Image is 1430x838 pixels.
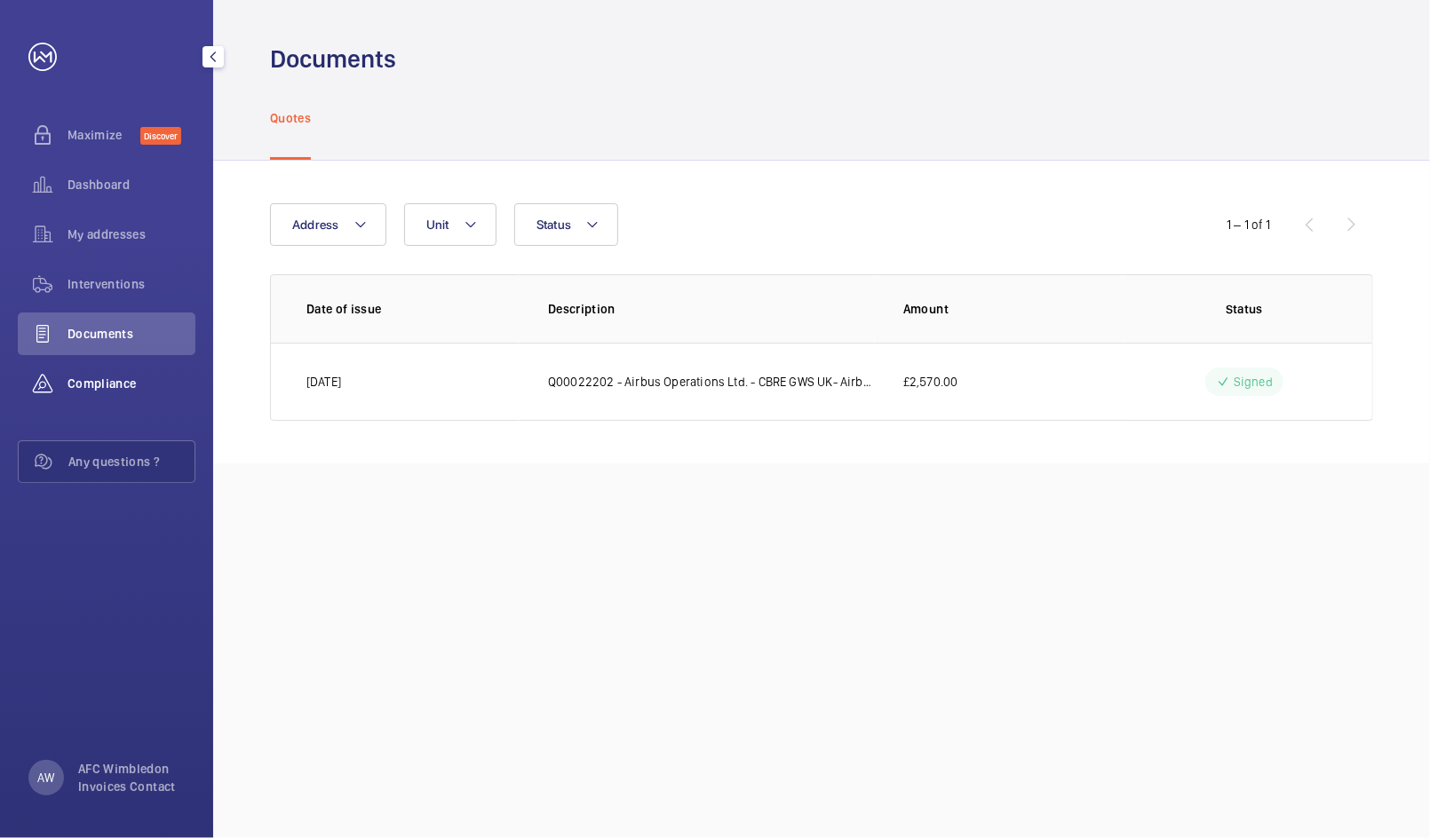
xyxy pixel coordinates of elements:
[37,769,54,787] p: AW
[270,109,311,127] p: Quotes
[68,275,195,293] span: Interventions
[270,203,386,246] button: Address
[1152,300,1337,318] p: Status
[1227,216,1271,233] div: 1 – 1 of 1
[292,217,339,232] span: Address
[903,300,1124,318] p: Amount
[68,375,195,392] span: Compliance
[514,203,619,246] button: Status
[536,217,572,232] span: Status
[404,203,497,246] button: Unit
[548,300,875,318] p: Description
[548,373,875,391] p: Q00022202 - Airbus Operations Ltd. - CBRE GWS UK- Airbus [PERSON_NAME]
[306,373,341,391] p: [DATE]
[68,453,195,470] span: Any questions ?
[426,217,449,232] span: Unit
[140,127,181,145] span: Discover
[68,325,195,343] span: Documents
[68,176,195,194] span: Dashboard
[68,126,140,144] span: Maximize
[270,43,396,75] h1: Documents
[1234,373,1273,391] p: Signed
[306,300,520,318] p: Date of issue
[903,373,958,391] p: £2,570.00
[68,225,195,243] span: My addresses
[78,760,185,795] p: AFC Wimbledon Invoices Contact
